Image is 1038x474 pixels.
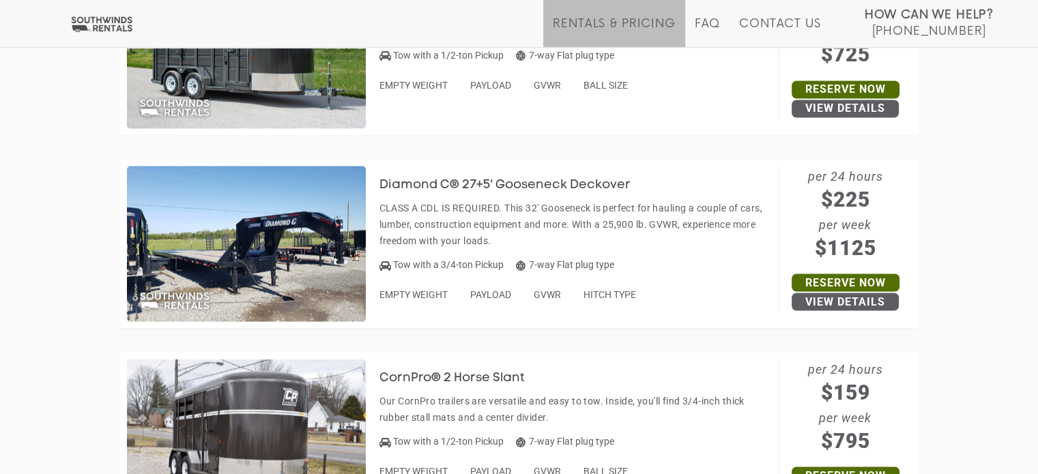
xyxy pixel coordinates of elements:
[792,100,899,117] a: View Details
[379,199,772,248] p: CLASS A CDL IS REQUIRED. This 32' Gooseneck is perfect for hauling a couple of cars, lumber, cons...
[516,435,614,446] span: 7-way Flat plug type
[553,17,675,47] a: Rentals & Pricing
[792,293,899,310] a: View Details
[779,359,912,456] span: per 24 hours per week
[379,80,448,91] span: EMPTY WEIGHT
[779,166,912,263] span: per 24 hours per week
[865,8,994,22] strong: How Can We Help?
[379,288,448,299] span: EMPTY WEIGHT
[534,288,561,299] span: GVWR
[865,7,994,37] a: How Can We Help? [PHONE_NUMBER]
[739,17,820,47] a: Contact Us
[379,371,545,385] h3: CornPro® 2 Horse Slant
[379,179,651,190] a: Diamond C® 27+5' Gooseneck Deckover
[871,25,986,38] span: [PHONE_NUMBER]
[583,80,628,91] span: BALL SIZE
[127,166,366,321] img: SW041 - Diamond C 27+5' Gooseneck Deckover
[779,232,912,263] span: $1125
[534,80,561,91] span: GVWR
[68,16,135,33] img: Southwinds Rentals Logo
[393,435,504,446] span: Tow with a 1/2-ton Pickup
[379,178,651,192] h3: Diamond C® 27+5' Gooseneck Deckover
[393,50,504,61] span: Tow with a 1/2-ton Pickup
[792,273,899,291] a: Reserve Now
[583,288,636,299] span: HITCH TYPE
[779,183,912,214] span: $225
[779,376,912,407] span: $159
[393,258,504,269] span: Tow with a 3/4-ton Pickup
[779,425,912,456] span: $795
[516,258,614,269] span: 7-way Flat plug type
[779,39,912,70] span: $725
[792,80,899,98] a: Reserve Now
[516,50,614,61] span: 7-way Flat plug type
[695,17,721,47] a: FAQ
[379,392,772,425] p: Our CornPro trailers are versatile and easy to tow. Inside, you'll find 3/4-inch thick rubber sta...
[470,80,511,91] span: PAYLOAD
[379,372,545,383] a: CornPro® 2 Horse Slant
[470,288,511,299] span: PAYLOAD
